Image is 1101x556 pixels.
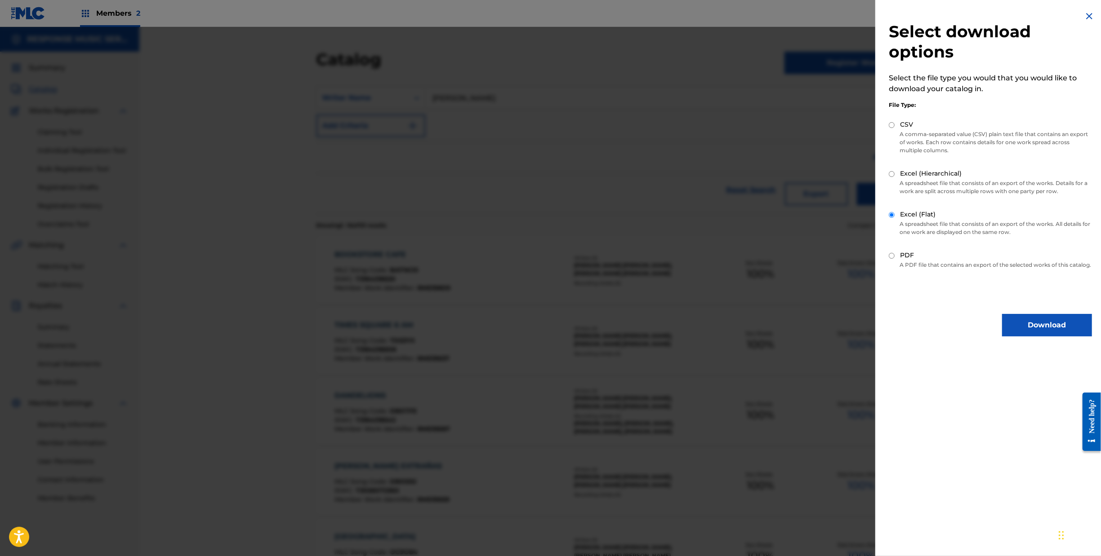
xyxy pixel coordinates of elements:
[900,210,936,219] label: Excel (Flat)
[889,179,1092,195] p: A spreadsheet file that consists of an export of the works. Details for a work are split across m...
[889,261,1092,269] p: A PDF file that contains an export of the selected works of this catalog.
[889,130,1092,154] p: A comma-separated value (CSV) plain text file that contains an export of works. Each row contains...
[1002,314,1092,336] button: Download
[96,8,140,18] span: Members
[889,101,1092,109] div: File Type:
[1056,513,1101,556] div: Chatt-widget
[136,9,140,18] span: 2
[900,169,962,178] label: Excel (Hierarchical)
[889,73,1092,94] p: Select the file type you would that you would like to download your catalog in.
[900,120,913,129] label: CSV
[889,22,1092,62] h2: Select download options
[1059,522,1064,549] div: Dra
[11,7,45,20] img: MLC Logo
[1076,385,1101,459] iframe: Resource Center
[900,251,914,260] label: PDF
[80,8,91,19] img: Top Rightsholders
[889,220,1092,236] p: A spreadsheet file that consists of an export of the works. All details for one work are displaye...
[1056,513,1101,556] iframe: Chat Widget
